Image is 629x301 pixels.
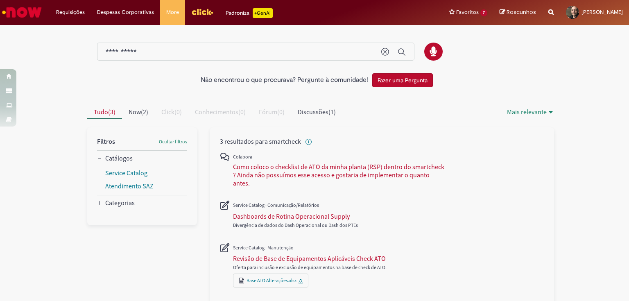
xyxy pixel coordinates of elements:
[201,77,368,84] h2: Não encontrou o que procurava? Pergunte à comunidade!
[480,9,487,16] span: 7
[191,6,213,18] img: click_logo_yellow_360x200.png
[56,8,85,16] span: Requisições
[456,8,479,16] span: Favoritos
[226,8,273,18] div: Padroniza
[253,8,273,18] p: +GenAi
[500,9,536,16] a: Rascunhos
[166,8,179,16] span: More
[507,8,536,16] span: Rascunhos
[1,4,43,20] img: ServiceNow
[581,9,623,16] span: [PERSON_NAME]
[372,73,433,87] button: Fazer uma Pergunta
[97,8,154,16] span: Despesas Corporativas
